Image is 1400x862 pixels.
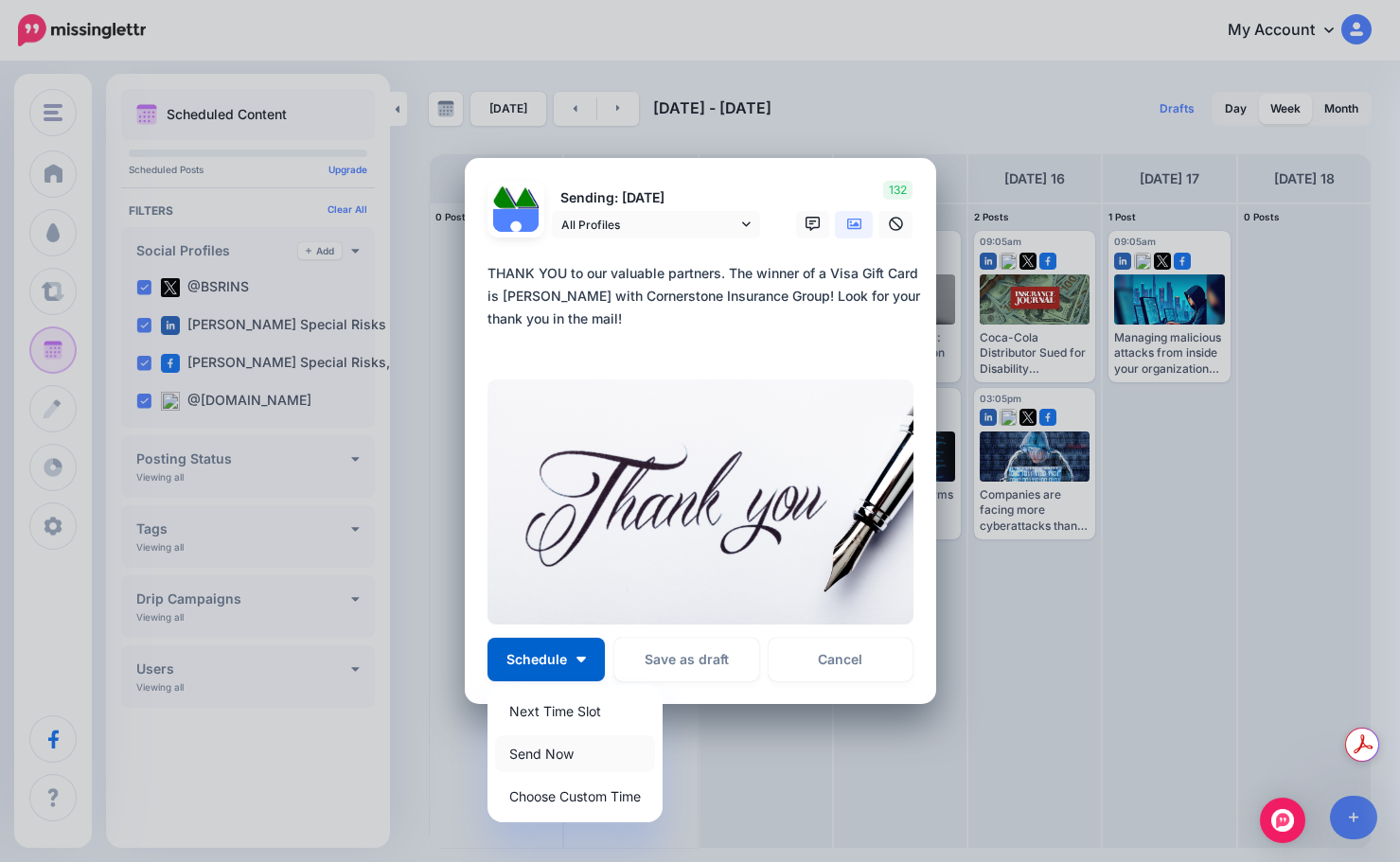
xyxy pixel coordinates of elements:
[495,778,655,815] a: Choose Custom Time
[552,187,760,209] p: Sending: [DATE]
[769,638,913,681] a: Cancel
[883,181,913,200] span: 132
[487,685,663,822] div: Schedule
[614,638,759,681] button: Save as draft
[552,211,760,238] a: All Profiles
[1260,798,1305,843] div: Open Intercom Messenger
[487,638,605,681] button: Schedule
[506,653,567,666] span: Schedule
[495,735,655,772] a: Send Now
[487,379,913,625] img: 4X8U12CXQXYL8K6DGAJY9SPZLFIR08EB.jpeg
[487,262,923,330] div: THANK YOU to our valuable partners. The winner of a Visa Gift Card is [PERSON_NAME] with Cornerst...
[516,186,539,209] img: 1Q3z5d12-75797.jpg
[493,186,516,209] img: 379531_475505335829751_837246864_n-bsa122537.jpg
[561,215,737,235] span: All Profiles
[576,657,586,662] img: arrow-down-white.png
[493,209,539,255] img: user_default_image.png
[495,693,655,730] a: Next Time Slot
